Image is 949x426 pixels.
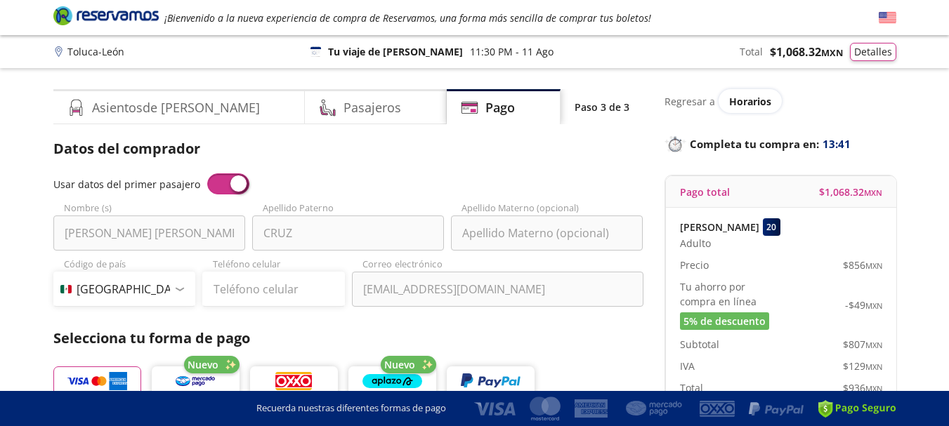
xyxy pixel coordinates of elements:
[252,215,444,251] input: Apellido Paterno
[60,285,72,293] img: MX
[823,136,851,152] span: 13:41
[819,185,882,199] span: $ 1,068.32
[729,95,771,108] span: Horarios
[67,44,124,59] p: Toluca - León
[92,98,260,117] h4: Asientos de [PERSON_NAME]
[680,380,703,395] p: Total
[348,366,436,412] button: Pago a quincenas
[865,383,882,394] small: MXN
[865,361,882,372] small: MXN
[680,185,730,199] p: Pago total
[665,134,896,154] p: Completa tu compra en :
[740,44,763,59] p: Total
[683,314,766,328] span: 5% de descuento
[53,215,245,251] input: Nombre (s)
[843,380,882,395] span: $ 936
[250,366,338,412] button: Efectivo en OXXO
[53,366,141,412] button: Crédito o débito
[384,357,415,372] span: Nuevo
[328,44,463,59] p: Tu viaje de [PERSON_NAME]
[53,178,200,191] span: Usar datos del primer pasajero
[680,359,695,373] p: IVA
[152,366,240,412] button: Dinero en cuenta
[843,337,882,352] span: $ 807
[53,328,643,349] p: Selecciona tu forma de pago
[164,11,651,25] em: ¡Bienvenido a la nueva experiencia de compra de Reservamos, una forma más sencilla de comprar tus...
[680,236,711,251] span: Adulto
[343,98,401,117] h4: Pasajeros
[665,89,896,113] div: Regresar a ver horarios
[188,357,218,372] span: Nuevo
[850,43,896,61] button: Detalles
[256,401,446,415] p: Recuerda nuestras diferentes formas de pago
[680,220,759,234] p: [PERSON_NAME]
[447,366,535,412] button: Crédito o débito
[845,298,882,312] span: -$ 49
[865,300,882,311] small: MXN
[843,359,882,373] span: $ 129
[451,215,643,251] input: Apellido Materno (opcional)
[865,340,882,350] small: MXN
[821,46,843,59] small: MXN
[202,272,345,307] input: Teléfono celular
[843,258,882,272] span: $ 856
[680,279,781,309] p: Tu ahorro por compra en línea
[680,258,709,272] p: Precio
[470,44,554,59] p: 11:30 PM - 11 Ago
[665,94,715,109] p: Regresar a
[53,138,643,159] p: Datos del comprador
[680,337,719,352] p: Subtotal
[53,5,159,26] i: Brand Logo
[879,9,896,27] button: English
[575,100,629,114] p: Paso 3 de 3
[864,187,882,198] small: MXN
[352,272,643,307] input: Correo electrónico
[865,260,882,271] small: MXN
[763,218,780,236] div: 20
[53,5,159,30] a: Brand Logo
[485,98,515,117] h4: Pago
[770,44,843,60] span: $ 1,068.32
